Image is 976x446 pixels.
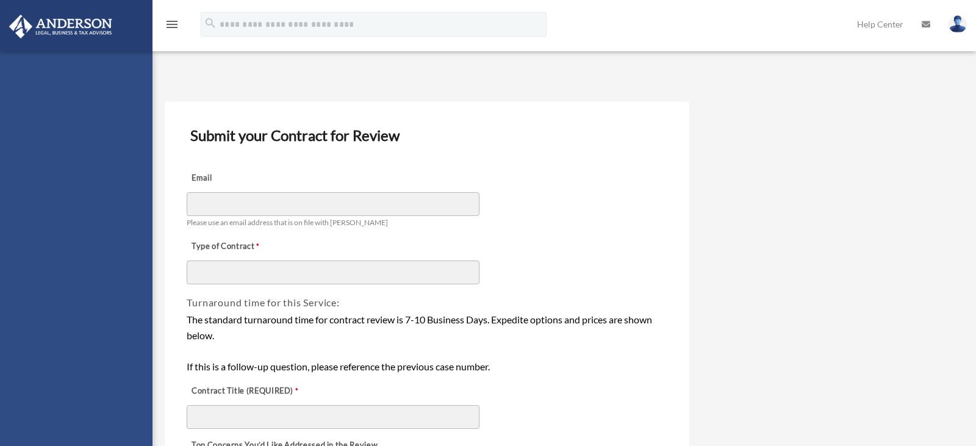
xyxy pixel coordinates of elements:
[187,170,309,187] label: Email
[187,312,667,374] div: The standard turnaround time for contract review is 7-10 Business Days. Expedite options and pric...
[187,297,339,308] span: Turnaround time for this Service:
[5,15,116,38] img: Anderson Advisors Platinum Portal
[187,383,309,400] label: Contract Title (REQUIRED)
[204,16,217,30] i: search
[187,218,388,227] span: Please use an email address that is on file with [PERSON_NAME]
[949,15,967,33] img: User Pic
[165,17,179,32] i: menu
[187,238,309,255] label: Type of Contract
[185,123,668,148] h3: Submit your Contract for Review
[165,21,179,32] a: menu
